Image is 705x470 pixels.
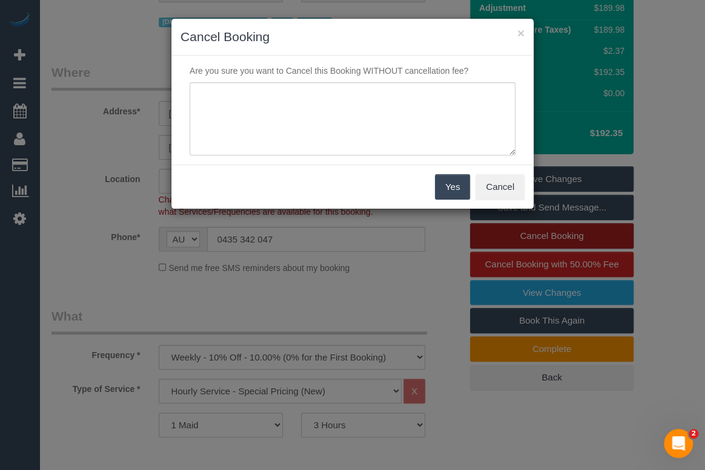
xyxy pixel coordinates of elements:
button: × [517,27,525,39]
button: Yes [435,174,470,200]
button: Cancel [475,174,525,200]
sui-modal: Cancel Booking [171,19,534,209]
h3: Cancel Booking [180,28,525,46]
span: 2 [689,429,698,439]
iframe: Intercom live chat [664,429,693,458]
p: Are you sure you want to Cancel this Booking WITHOUT cancellation fee? [180,65,525,77]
